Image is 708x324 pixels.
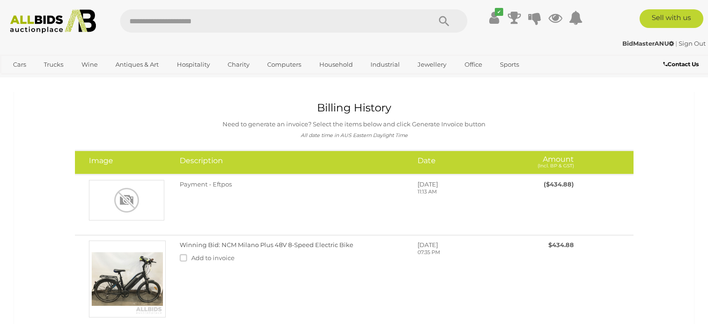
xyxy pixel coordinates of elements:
[640,9,703,28] a: Sell with us
[180,157,404,165] h4: Description
[5,9,101,34] img: Allbids.com.au
[411,57,452,72] a: Jewellery
[38,57,69,72] a: Trucks
[544,180,574,188] span: ($434.88)
[520,157,574,168] h4: Amount
[180,180,232,188] span: Payment - Eftpos
[364,57,406,72] a: Industrial
[418,249,506,256] p: 07:35 PM
[261,57,307,72] a: Computers
[679,40,706,47] a: Sign Out
[418,188,506,196] p: 11:13 AM
[180,241,353,248] a: Winning Bid: NCM Milano Plus 48V 8-Speed Electric Bike
[622,40,674,47] strong: BidMasterANU
[487,9,501,26] a: ✔
[89,157,166,165] h4: Image
[191,254,235,262] span: Add to invoice
[421,9,467,33] button: Search
[418,180,438,188] span: [DATE]
[418,157,506,165] h4: Date
[109,57,165,72] a: Antiques & Art
[89,241,166,317] img: Winning Bid: NCM Milano Plus 48V 8-Speed Electric Bike
[171,57,216,72] a: Hospitality
[313,57,359,72] a: Household
[26,102,682,114] h1: Billing History
[89,180,164,221] img: Payment - Eftpos
[26,119,682,130] p: Need to generate an invoice? Select the items below and click Generate Invoice button
[222,57,256,72] a: Charity
[301,132,408,138] i: All date time in AUS Eastern Daylight Time
[675,40,677,47] span: |
[495,8,503,16] i: ✔
[7,72,85,88] a: [GEOGRAPHIC_DATA]
[663,61,699,68] b: Contact Us
[494,57,525,72] a: Sports
[622,40,675,47] a: BidMasterANU
[459,57,488,72] a: Office
[663,59,701,69] a: Contact Us
[7,57,32,72] a: Cars
[418,241,438,248] span: [DATE]
[548,241,574,248] span: $434.88
[75,57,104,72] a: Wine
[538,163,574,169] small: (Incl. BP & GST)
